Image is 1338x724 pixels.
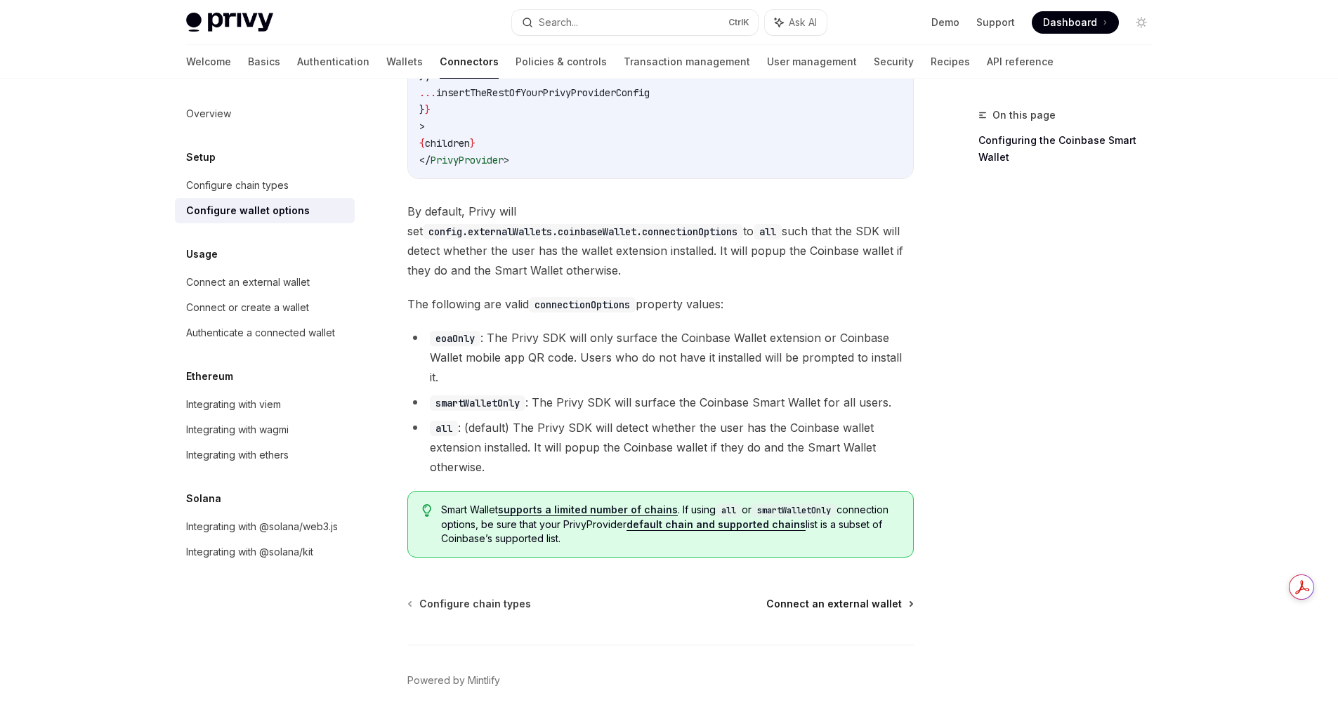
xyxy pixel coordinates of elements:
a: Support [976,15,1015,29]
div: Search... [539,14,578,31]
h5: Setup [186,149,216,166]
button: Toggle dark mode [1130,11,1153,34]
a: Integrating with ethers [175,442,355,468]
div: Integrating with @solana/web3.js [186,518,338,535]
span: > [504,154,509,166]
span: Ctrl K [728,17,749,28]
span: PrivyProvider [431,154,504,166]
code: eoaOnly [430,331,480,346]
a: Demo [931,15,959,29]
a: Authenticate a connected wallet [175,320,355,345]
a: Transaction management [624,45,750,79]
a: Connectors [440,45,499,79]
span: By default, Privy will set to such that the SDK will detect whether the user has the wallet exten... [407,202,914,280]
div: Integrating with viem [186,396,281,413]
a: default chain and supported chains [627,518,806,531]
div: Connect an external wallet [186,274,310,291]
span: ... [419,86,436,99]
a: Connect an external wallet [175,270,355,295]
a: Basics [248,45,280,79]
a: Recipes [931,45,970,79]
div: Overview [186,105,231,122]
a: Powered by Mintlify [407,673,500,687]
div: Configure chain types [186,177,289,194]
a: Wallets [386,45,423,79]
span: Ask AI [789,15,817,29]
a: supports a limited number of chains [498,503,678,516]
a: Connect or create a wallet [175,295,355,320]
a: Integrating with wagmi [175,417,355,442]
span: { [419,137,425,150]
code: smartWalletOnly [430,395,525,411]
span: } [425,103,431,116]
span: On this page [992,107,1056,124]
span: Connect an external wallet [766,597,902,611]
a: Integrating with @solana/kit [175,539,355,565]
h5: Usage [186,246,218,263]
span: The following are valid property values: [407,294,914,314]
a: Overview [175,101,355,126]
a: Configure wallet options [175,198,355,223]
div: Connect or create a wallet [186,299,309,316]
code: smartWalletOnly [752,503,837,518]
a: Policies & controls [516,45,607,79]
code: connectionOptions [529,297,636,312]
h5: Ethereum [186,368,233,385]
span: Dashboard [1043,15,1097,29]
span: insertTheRestOfYourPrivyProviderConfig [436,86,650,99]
button: Search...CtrlK [512,10,758,35]
a: Authentication [297,45,369,79]
h5: Solana [186,490,221,507]
a: Welcome [186,45,231,79]
a: API reference [987,45,1054,79]
div: Integrating with wagmi [186,421,289,438]
svg: Tip [422,504,432,517]
span: Smart Wallet . If using or connection options, be sure that your PrivyProvider list is a subset o... [441,503,898,546]
span: } [419,103,425,116]
a: Security [874,45,914,79]
a: Configure chain types [409,597,531,611]
li: : The Privy SDK will surface the Coinbase Smart Wallet for all users. [407,393,914,412]
div: Configure wallet options [186,202,310,219]
span: Configure chain types [419,597,531,611]
span: </ [419,154,431,166]
code: all [754,224,782,239]
code: all [716,503,742,518]
a: Connect an external wallet [766,597,912,611]
div: Authenticate a connected wallet [186,324,335,341]
span: children [425,137,470,150]
a: Configure chain types [175,173,355,198]
a: Integrating with @solana/web3.js [175,514,355,539]
span: > [419,120,425,133]
a: Dashboard [1032,11,1119,34]
a: Configuring the Coinbase Smart Wallet [978,129,1164,169]
a: Integrating with viem [175,392,355,417]
span: } [470,137,475,150]
code: all [430,421,458,436]
button: Ask AI [765,10,827,35]
div: Integrating with @solana/kit [186,544,313,560]
li: : The Privy SDK will only surface the Coinbase Wallet extension or Coinbase Wallet mobile app QR ... [407,328,914,387]
li: : (default) The Privy SDK will detect whether the user has the Coinbase wallet extension installe... [407,418,914,477]
div: Integrating with ethers [186,447,289,463]
code: config.externalWallets.coinbaseWallet.connectionOptions [423,224,743,239]
a: User management [767,45,857,79]
img: light logo [186,13,273,32]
